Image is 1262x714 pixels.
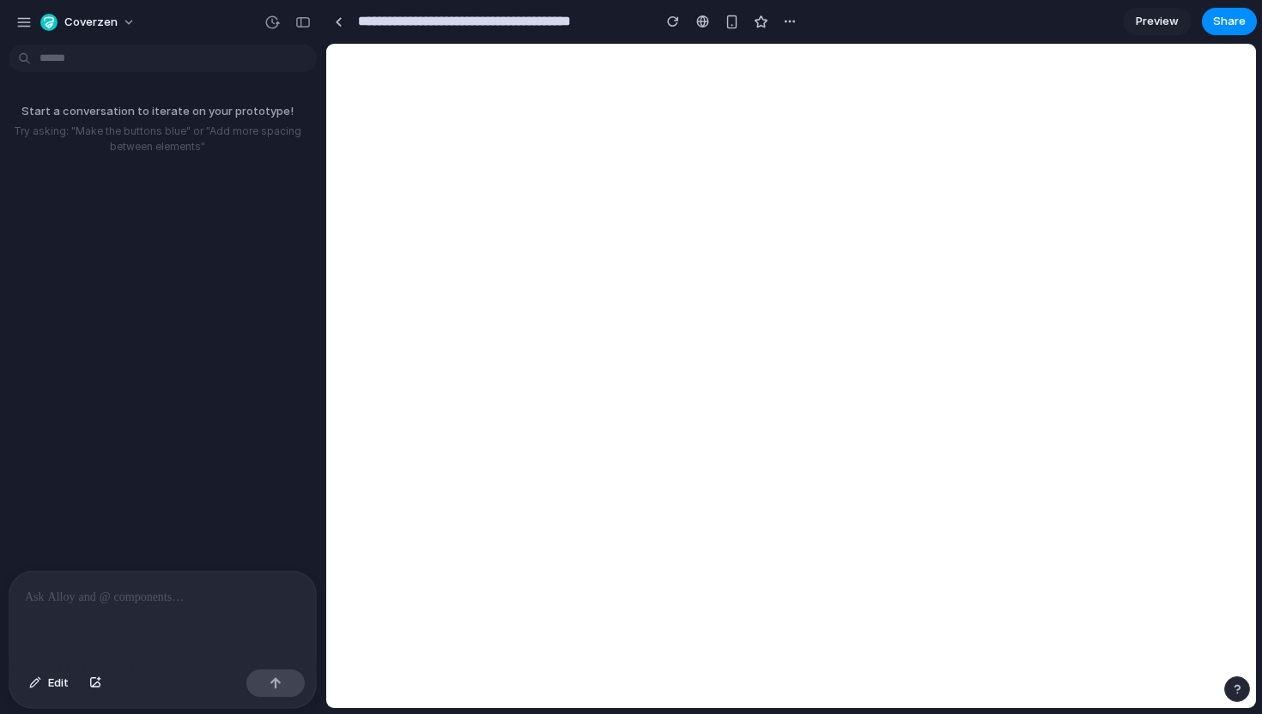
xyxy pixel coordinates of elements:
span: Coverzen [64,14,118,31]
span: Preview [1136,13,1179,30]
span: Share [1213,13,1246,30]
p: Start a conversation to iterate on your prototype! [7,103,308,120]
button: Edit [21,669,77,697]
span: Edit [48,675,69,692]
a: Preview [1123,8,1192,35]
button: Coverzen [33,9,144,36]
button: Share [1202,8,1257,35]
p: Try asking: "Make the buttons blue" or "Add more spacing between elements" [7,124,308,154]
